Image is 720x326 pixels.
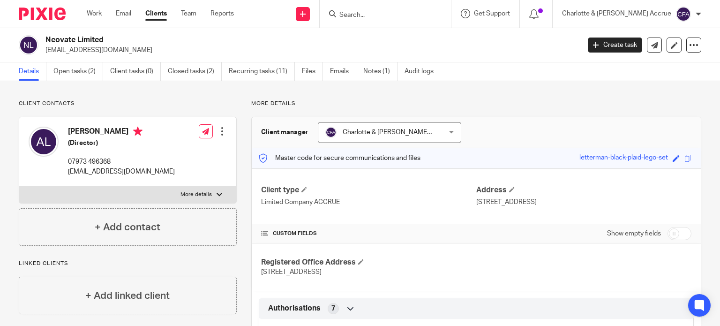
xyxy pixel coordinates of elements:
h5: (Director) [68,138,175,148]
h4: Address [476,185,691,195]
h4: CUSTOM FIELDS [261,230,476,237]
img: svg%3E [676,7,691,22]
h3: Client manager [261,128,308,137]
p: More details [251,100,701,107]
i: Primary [133,127,142,136]
a: Work [87,9,102,18]
p: [EMAIL_ADDRESS][DOMAIN_NAME] [68,167,175,176]
p: Linked clients [19,260,237,267]
p: 07973 496368 [68,157,175,167]
span: [STREET_ADDRESS] [261,269,322,275]
p: [STREET_ADDRESS] [476,197,691,207]
span: Charlotte & [PERSON_NAME] Accrue [343,129,452,136]
a: Reports [210,9,234,18]
p: More details [180,191,212,198]
p: Master code for secure communications and files [259,153,420,163]
span: Get Support [474,10,510,17]
img: svg%3E [325,127,337,138]
p: Client contacts [19,100,237,107]
h4: Client type [261,185,476,195]
span: Authorisations [268,303,321,313]
h4: + Add linked client [85,288,170,303]
h2: Neovate Limited [45,35,468,45]
a: Create task [588,38,642,53]
h4: Registered Office Address [261,258,476,267]
a: Audit logs [405,62,441,81]
a: Email [116,9,131,18]
p: [EMAIL_ADDRESS][DOMAIN_NAME] [45,45,574,55]
a: Details [19,62,46,81]
input: Search [338,11,423,20]
a: Client tasks (0) [110,62,161,81]
a: Clients [145,9,167,18]
a: Emails [330,62,356,81]
h4: [PERSON_NAME] [68,127,175,138]
a: Closed tasks (2) [168,62,222,81]
a: Files [302,62,323,81]
p: Charlotte & [PERSON_NAME] Accrue [562,9,671,18]
span: 7 [331,304,335,313]
img: svg%3E [19,35,38,55]
img: Pixie [19,8,66,20]
a: Recurring tasks (11) [229,62,295,81]
p: Limited Company ACCRUE [261,197,476,207]
div: letterman-black-plaid-lego-set [579,153,668,164]
a: Open tasks (2) [53,62,103,81]
h4: + Add contact [95,220,160,235]
a: Notes (1) [363,62,397,81]
label: Show empty fields [607,229,661,238]
img: svg%3E [29,127,59,157]
a: Team [181,9,196,18]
